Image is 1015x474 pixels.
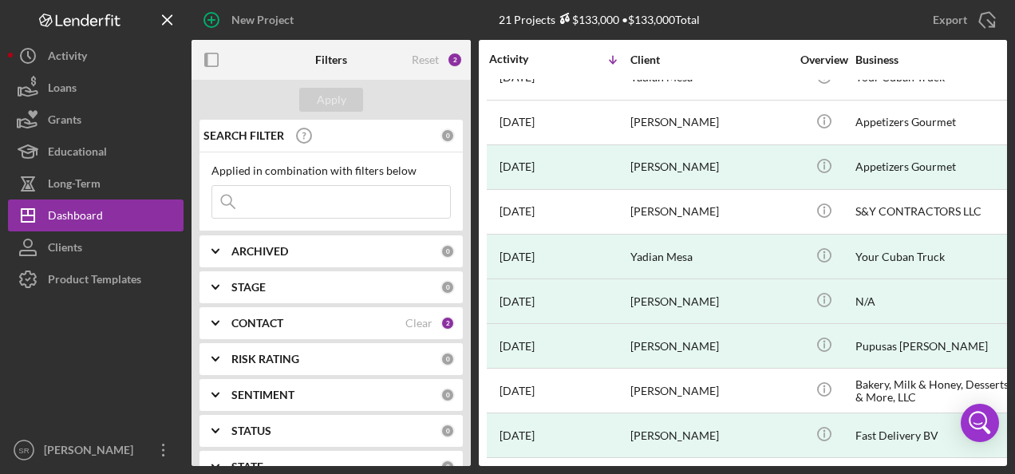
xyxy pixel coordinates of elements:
div: 2 [440,316,455,330]
time: 2025-06-29 04:05 [500,385,535,397]
div: Bakery, Milk & Honey, Desserts & More, LLC [855,369,1015,412]
div: Applied in combination with filters below [211,164,451,177]
time: 2025-07-18 02:44 [500,295,535,308]
div: Fast Delivery BV [855,414,1015,456]
div: [PERSON_NAME] [630,369,790,412]
button: Dashboard [8,199,184,231]
time: 2025-06-27 17:34 [500,429,535,442]
div: Long-Term [48,168,101,203]
button: Grants [8,104,184,136]
button: Export [917,4,1007,36]
div: [PERSON_NAME] [630,146,790,188]
div: $133,000 [555,13,619,26]
button: Activity [8,40,184,72]
button: Long-Term [8,168,184,199]
time: 2025-07-16 02:37 [500,340,535,353]
div: New Project [231,4,294,36]
div: Clients [48,231,82,267]
div: 0 [440,352,455,366]
div: N/A [855,280,1015,322]
div: Loans [48,72,77,108]
button: Clients [8,231,184,263]
div: [PERSON_NAME] [630,280,790,322]
div: [PERSON_NAME] [40,434,144,470]
text: SR [18,446,29,455]
b: STATE [231,460,263,473]
time: 2025-08-07 17:24 [500,251,535,263]
div: 0 [440,424,455,438]
div: [PERSON_NAME] [630,325,790,367]
div: Activity [48,40,87,76]
time: 2025-08-13 19:46 [500,116,535,128]
b: SENTIMENT [231,389,294,401]
div: Product Templates [48,263,141,299]
div: Appetizers Gourmet [855,101,1015,144]
div: Business [855,53,1015,66]
time: 2025-08-13 19:23 [500,160,535,173]
div: 21 Projects • $133,000 Total [499,13,700,26]
div: 0 [440,388,455,402]
div: Client [630,53,790,66]
b: Filters [315,53,347,66]
div: 0 [440,280,455,294]
button: SR[PERSON_NAME] [8,434,184,466]
div: [PERSON_NAME] [630,101,790,144]
div: Overview [794,53,854,66]
div: 0 [440,460,455,474]
button: Loans [8,72,184,104]
div: Reset [412,53,439,66]
div: Clear [405,317,432,330]
div: Activity [489,53,559,65]
div: S&Y CONTRACTORS LLC [855,191,1015,233]
div: Export [933,4,967,36]
div: 0 [440,244,455,259]
b: CONTACT [231,317,283,330]
div: [PERSON_NAME] [630,414,790,456]
button: New Project [192,4,310,36]
b: RISK RATING [231,353,299,365]
div: Yadian Mesa [630,235,790,278]
button: Educational [8,136,184,168]
div: Pupusas [PERSON_NAME] [855,325,1015,367]
b: ARCHIVED [231,245,288,258]
div: Your Cuban Truck [855,235,1015,278]
div: Open Intercom Messenger [961,404,999,442]
b: STATUS [231,425,271,437]
div: Dashboard [48,199,103,235]
b: SEARCH FILTER [203,129,284,142]
div: Grants [48,104,81,140]
button: Product Templates [8,263,184,295]
div: Appetizers Gourmet [855,146,1015,188]
b: STAGE [231,281,266,294]
div: 0 [440,128,455,143]
div: 2 [447,52,463,68]
div: Apply [317,88,346,112]
div: Educational [48,136,107,172]
time: 2025-08-13 17:16 [500,205,535,218]
button: Apply [299,88,363,112]
div: [PERSON_NAME] [630,191,790,233]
